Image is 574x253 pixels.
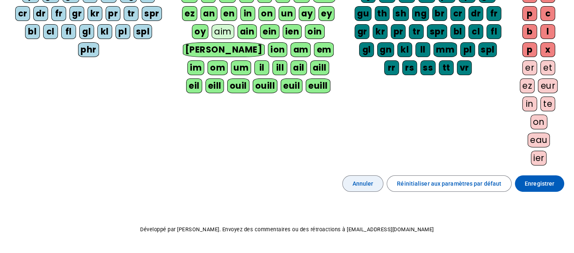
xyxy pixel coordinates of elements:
div: oy [192,24,208,39]
div: l [540,24,555,39]
div: gn [377,42,394,57]
div: er [522,60,537,75]
div: ss [420,60,436,75]
div: phr [78,42,99,57]
div: pl [115,24,130,39]
div: p [522,6,537,21]
div: em [314,42,334,57]
div: ez [182,6,197,21]
div: ll [415,42,430,57]
div: fr [51,6,66,21]
div: p [522,42,537,57]
div: ng [412,6,429,21]
div: eil [186,78,202,93]
div: an [201,6,217,21]
div: gl [79,24,94,39]
div: bl [450,24,465,39]
div: fr [486,6,501,21]
div: sh [393,6,409,21]
div: spr [142,6,162,21]
div: br [432,6,447,21]
div: in [522,97,537,111]
div: rs [402,60,417,75]
div: kl [397,42,412,57]
div: pr [106,6,120,21]
div: ey [318,6,334,21]
div: gl [359,42,374,57]
div: kr [88,6,102,21]
div: tr [124,6,138,21]
div: cl [43,24,58,39]
div: ouill [253,78,277,93]
div: ay [299,6,315,21]
button: Enregistrer [515,175,564,192]
div: en [221,6,237,21]
div: fl [486,24,501,39]
div: gr [355,24,369,39]
div: kl [97,24,112,39]
div: eau [528,133,550,147]
div: im [187,60,204,75]
span: Enregistrer [525,179,554,189]
div: spl [134,24,152,39]
span: Réinitialiser aux paramètres par défaut [397,179,501,189]
div: um [231,60,251,75]
div: cl [468,24,483,39]
div: cr [15,6,30,21]
div: ion [268,42,288,57]
div: et [540,60,555,75]
div: x [540,42,555,57]
p: Développé par [PERSON_NAME]. Envoyez des commentaires ou des rétroactions à [EMAIL_ADDRESS][DOMAI... [7,225,567,235]
button: Annuler [342,175,384,192]
div: ein [260,24,279,39]
div: pl [460,42,475,57]
div: on [530,115,547,129]
div: in [240,6,255,21]
span: Annuler [353,179,373,189]
div: spr [427,24,447,39]
div: ill [272,60,287,75]
div: om [207,60,228,75]
button: Réinitialiser aux paramètres par défaut [387,175,512,192]
div: te [540,97,555,111]
div: ier [531,151,547,166]
div: rr [384,60,399,75]
div: tr [409,24,424,39]
div: gu [355,6,371,21]
div: gr [69,6,84,21]
div: on [258,6,275,21]
div: ouil [227,78,249,93]
div: aill [310,60,329,75]
div: [PERSON_NAME] [183,42,265,57]
div: dr [468,6,483,21]
div: oin [305,24,325,39]
div: spl [478,42,497,57]
div: dr [33,6,48,21]
div: ain [237,24,257,39]
div: c [540,6,555,21]
div: euill [306,78,330,93]
div: th [375,6,390,21]
div: ail [290,60,307,75]
div: il [254,60,269,75]
div: eur [538,78,558,93]
div: tt [439,60,454,75]
div: vr [457,60,472,75]
div: ez [520,78,535,93]
div: kr [373,24,387,39]
div: eill [205,78,224,93]
div: b [522,24,537,39]
div: am [290,42,311,57]
div: ien [283,24,302,39]
div: pr [391,24,406,39]
div: bl [25,24,40,39]
div: cr [450,6,465,21]
div: mm [433,42,457,57]
div: fl [61,24,76,39]
div: aim [212,24,234,39]
div: un [279,6,295,21]
div: euil [281,78,302,93]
